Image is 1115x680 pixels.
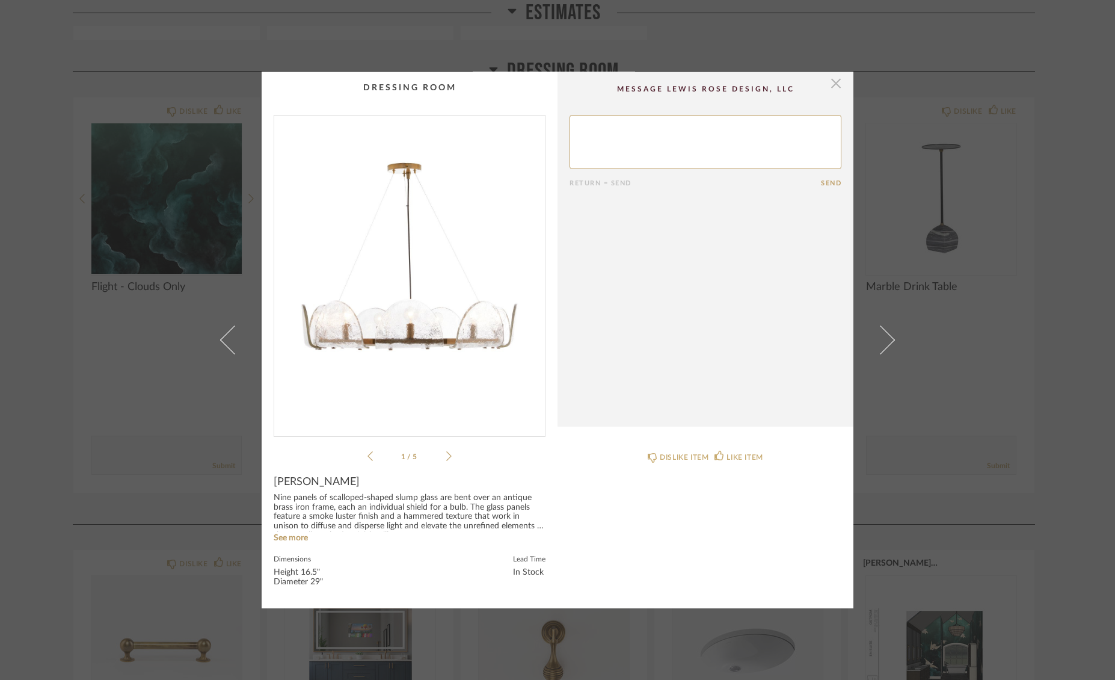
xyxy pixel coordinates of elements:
div: Return = Send [570,179,821,187]
div: DISLIKE ITEM [660,451,708,463]
label: Lead Time [513,554,545,563]
span: [PERSON_NAME] [274,475,360,489]
div: 0 [274,116,545,427]
div: In Stock [513,568,545,578]
label: Dimensions [274,554,346,563]
span: 5 [413,453,419,460]
div: Height 16.5" Diameter 29" [274,568,346,587]
span: / [407,453,413,460]
span: 1 [401,453,407,460]
button: Close [824,72,848,96]
a: See more [274,534,308,542]
button: Send [821,179,841,187]
div: LIKE ITEM [726,451,763,463]
img: 0019d76b-ed94-4c47-af66-1ca03c279f43_1000x1000.jpg [274,116,545,427]
div: Nine panels of scalloped-shaped slump glass are bent over an antique brass iron frame, each an in... [274,493,545,532]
